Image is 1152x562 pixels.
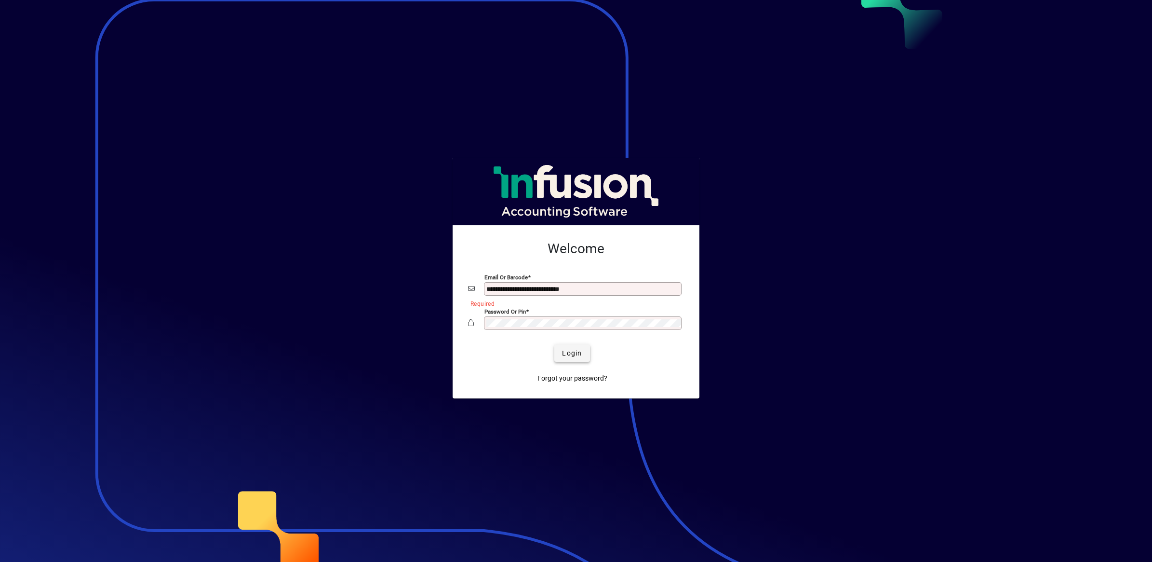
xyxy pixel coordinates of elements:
[562,348,582,358] span: Login
[484,274,528,281] mat-label: Email or Barcode
[537,373,607,384] span: Forgot your password?
[470,298,676,308] mat-error: Required
[468,241,684,257] h2: Welcome
[484,308,526,315] mat-label: Password or Pin
[554,344,589,362] button: Login
[534,370,611,387] a: Forgot your password?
